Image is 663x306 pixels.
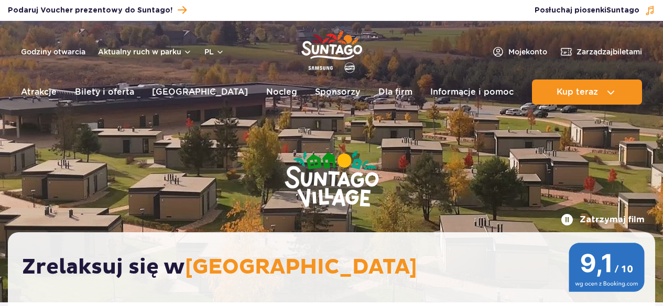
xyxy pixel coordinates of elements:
button: Aktualny ruch w parku [98,48,192,56]
span: [GEOGRAPHIC_DATA] [185,254,417,280]
img: 9,1/10 wg ocen z Booking.com [569,243,645,292]
span: Moje konto [508,47,547,57]
a: Sponsorzy [315,80,360,105]
button: Posłuchaj piosenkiSuntago [535,5,655,16]
a: Bilety i oferta [75,80,134,105]
img: Suntago Village [243,110,421,250]
button: Zatrzymaj film [561,213,645,226]
a: [GEOGRAPHIC_DATA] [152,80,248,105]
a: Zarządzajbiletami [560,46,642,58]
a: Mojekonto [492,46,547,58]
span: Suntago [606,7,639,14]
a: Podaruj Voucher prezentowy do Suntago! [8,3,187,17]
span: Kup teraz [557,87,598,97]
a: Nocleg [266,80,297,105]
span: Podaruj Voucher prezentowy do Suntago! [8,5,172,16]
a: Informacje i pomoc [430,80,514,105]
a: Atrakcje [21,80,57,105]
a: Godziny otwarcia [21,47,85,57]
a: Dla firm [378,80,412,105]
span: Zarządzaj biletami [577,47,642,57]
h2: Zrelaksuj się w [22,254,651,280]
a: Park of Poland [301,26,362,74]
button: Kup teraz [532,80,642,105]
span: Posłuchaj piosenki [535,5,639,16]
button: pl [204,47,224,57]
